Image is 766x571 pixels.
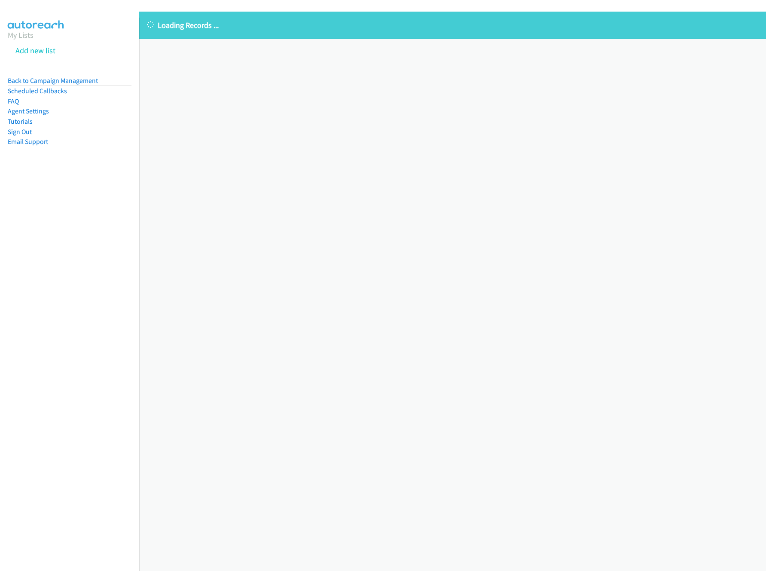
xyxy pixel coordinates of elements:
a: Tutorials [8,117,33,125]
p: Loading Records ... [147,19,758,31]
a: Agent Settings [8,107,49,115]
a: FAQ [8,97,19,105]
a: Email Support [8,137,48,146]
a: Sign Out [8,128,32,136]
a: My Lists [8,30,34,40]
a: Add new list [15,46,55,55]
a: Back to Campaign Management [8,76,98,85]
a: Scheduled Callbacks [8,87,67,95]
